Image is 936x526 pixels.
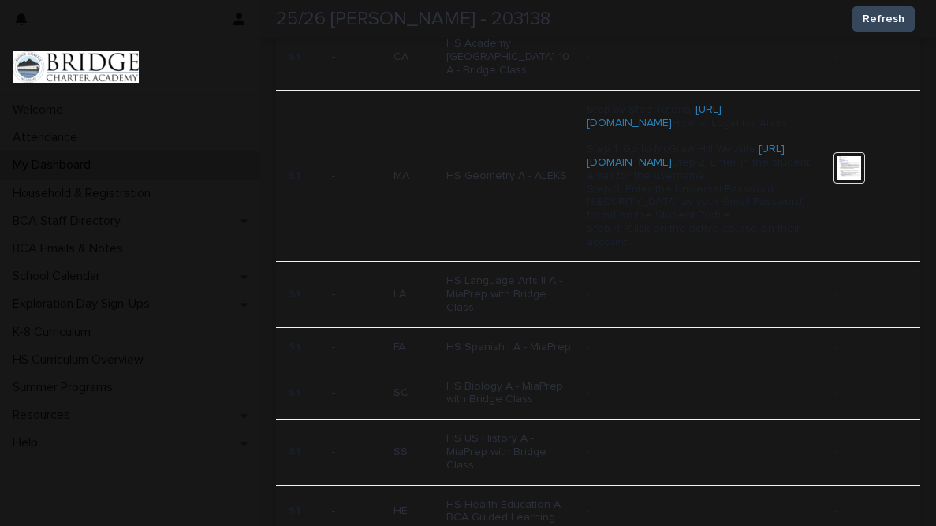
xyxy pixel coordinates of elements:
[833,288,895,301] p: -
[587,288,822,301] p: -
[393,285,409,301] p: LA
[393,47,412,64] p: CA
[833,50,895,64] p: -
[332,47,338,64] p: -
[833,341,895,354] p: -
[833,446,895,459] p: -
[6,158,103,173] p: My Dashboard
[587,104,722,129] a: [URL][DOMAIN_NAME]
[393,166,412,183] p: MA
[6,325,103,340] p: K-8 Curriculum
[289,50,319,64] p: S1
[276,8,550,31] h2: 25/26 [PERSON_NAME] - 203138
[6,103,76,118] p: Welcome
[6,380,125,395] p: Summer Programs
[587,103,822,249] p: Step by Step Tutorial: How to Login for Aleks: Step 1: Go to McGraw Hill Website: Step 2: Enter i...
[6,353,156,367] p: HS Curriculum Overview
[393,383,412,400] p: SC
[6,297,162,311] p: Exploration Day Sign-Ups
[587,505,822,518] p: -
[587,144,785,168] a: [URL][DOMAIN_NAME]
[6,408,83,423] p: Resources
[393,502,411,518] p: HE
[393,442,411,459] p: SS
[276,420,920,485] tr: S1-- SSSS HS US History A - MiaPrep with Bridge Class--
[13,51,139,83] img: V1C1m3IdTEidaUdm9Hs0
[446,498,573,525] p: HS Health Education A - BCA Guided Learning
[587,341,822,354] p: -
[332,442,338,459] p: -
[446,341,573,354] p: HS Spanish I A - MiaPrep
[587,446,822,459] p: -
[6,214,133,229] p: BCA Staff Directory
[276,90,920,262] tr: S1-- MAMA HS Geometry A - ALEKSStep by Step Tutorial:[URL][DOMAIN_NAME]How to Login for Aleks: St...
[289,505,319,518] p: S1
[276,327,920,367] tr: S1-- FAFA HS Spanish I A - MiaPrep--
[587,386,822,400] p: -
[332,502,338,518] p: -
[863,11,904,27] span: Refresh
[446,380,573,407] p: HS Biology A - MiaPrep with Bridge Class
[289,170,319,183] p: S1
[6,130,90,145] p: Attendance
[289,446,319,459] p: S1
[276,262,920,327] tr: S1-- LALA HS Language Arts II A - MiaPrep with Bridge Class--
[446,170,573,183] p: HS Geometry A - ALEKS
[587,50,822,64] p: -
[276,367,920,420] tr: S1-- SCSC HS Biology A - MiaPrep with Bridge Class--
[852,6,915,32] button: Refresh
[446,274,573,314] p: HS Language Arts II A - MiaPrep with Bridge Class
[289,341,319,354] p: S1
[332,166,338,183] p: -
[332,285,338,301] p: -
[6,241,136,256] p: BCA Emails & Notes
[833,505,895,518] p: -
[6,186,163,201] p: Household & Registration
[6,269,113,284] p: School Calendar
[332,383,338,400] p: -
[393,338,408,354] p: FA
[833,386,895,400] p: -
[446,432,573,472] p: HS US History A - MiaPrep with Bridge Class
[276,24,920,90] tr: S1-- CACA HS Academy [GEOGRAPHIC_DATA] 10 A - Bridge Class--
[332,338,338,354] p: -
[6,435,50,450] p: Help
[289,288,319,301] p: S1
[446,37,573,76] p: HS Academy [GEOGRAPHIC_DATA] 10 A - Bridge Class
[289,386,319,400] p: S1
